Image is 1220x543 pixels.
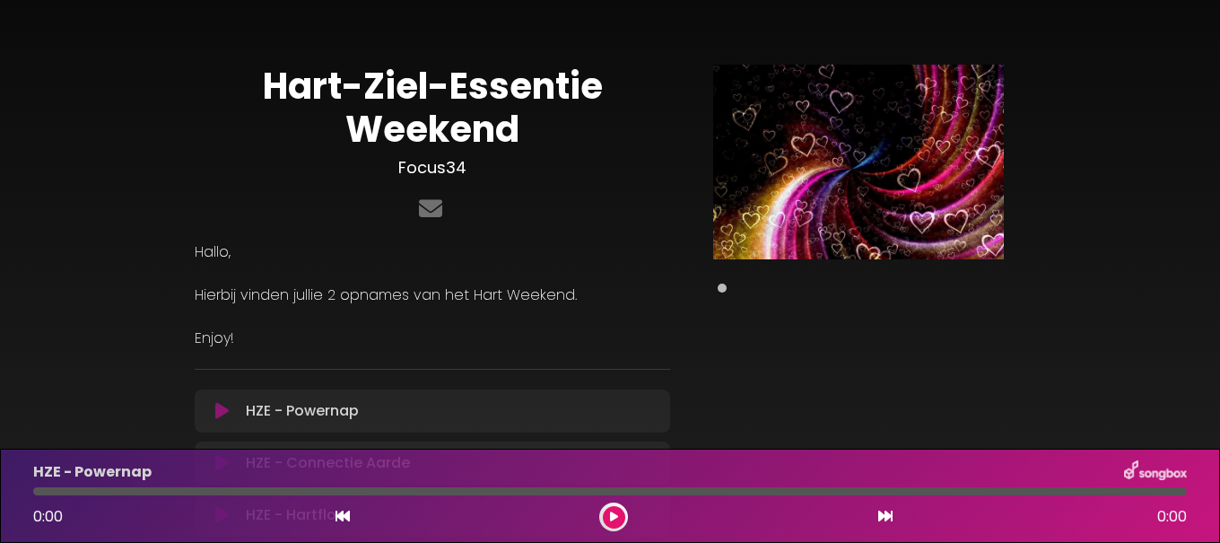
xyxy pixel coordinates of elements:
p: Hierbij vinden jullie 2 opnames van het Hart Weekend. [195,285,670,306]
span: 0:00 [33,506,63,527]
p: Hallo, [195,241,670,263]
p: HZE - Powernap [33,461,152,483]
h3: Focus34 [195,158,670,178]
h1: Hart-Ziel-Essentie Weekend [195,65,670,151]
span: 0:00 [1157,506,1187,528]
img: Main Media [713,65,1004,259]
p: HZE - Powernap [246,400,359,422]
p: Enjoy! [195,328,670,349]
img: songbox-logo-white.png [1124,460,1187,484]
